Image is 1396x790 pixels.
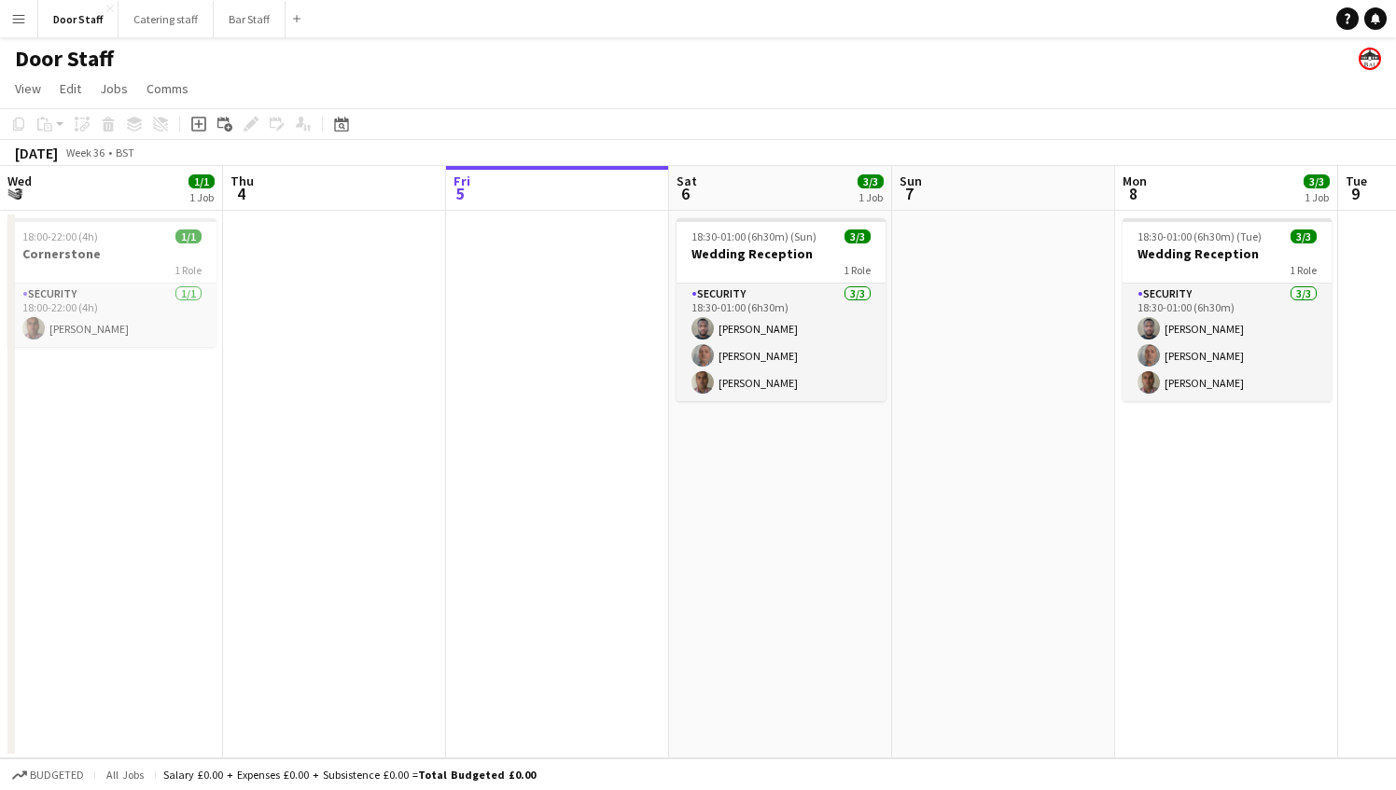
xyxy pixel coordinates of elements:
[1304,174,1330,188] span: 3/3
[163,768,536,782] div: Salary £0.00 + Expenses £0.00 + Subsistence £0.00 =
[900,173,922,189] span: Sun
[1123,173,1147,189] span: Mon
[1305,190,1329,204] div: 1 Job
[7,76,49,101] a: View
[1343,183,1367,204] span: 9
[15,144,58,162] div: [DATE]
[230,173,254,189] span: Thu
[175,229,202,243] span: 1/1
[677,245,886,262] h3: Wedding Reception
[897,183,922,204] span: 7
[7,245,216,262] h3: Cornerstone
[189,190,214,204] div: 1 Job
[677,218,886,401] app-job-card: 18:30-01:00 (6h30m) (Sun)3/3Wedding Reception1 RoleSecurity3/318:30-01:00 (6h30m)[PERSON_NAME][PE...
[1290,263,1317,277] span: 1 Role
[38,1,119,37] button: Door Staff
[691,229,817,243] span: 18:30-01:00 (6h30m) (Sun)
[9,765,87,785] button: Budgeted
[103,768,147,782] span: All jobs
[15,80,41,97] span: View
[60,80,81,97] span: Edit
[7,173,32,189] span: Wed
[214,1,286,37] button: Bar Staff
[30,769,84,782] span: Budgeted
[116,146,134,159] div: BST
[174,263,202,277] span: 1 Role
[858,174,884,188] span: 3/3
[454,173,470,189] span: Fri
[52,76,89,101] a: Edit
[92,76,135,101] a: Jobs
[119,1,214,37] button: Catering staff
[1359,48,1381,70] app-user-avatar: Beach Ballroom
[1123,245,1332,262] h3: Wedding Reception
[674,183,697,204] span: 6
[1138,229,1262,243] span: 18:30-01:00 (6h30m) (Tue)
[1120,183,1147,204] span: 8
[62,146,108,159] span: Week 36
[5,183,32,204] span: 3
[22,229,98,243] span: 18:00-22:00 (4h)
[677,173,697,189] span: Sat
[1123,284,1332,401] app-card-role: Security3/318:30-01:00 (6h30m)[PERSON_NAME][PERSON_NAME][PERSON_NAME]
[418,768,536,782] span: Total Budgeted £0.00
[859,190,883,204] div: 1 Job
[1291,229,1317,243] span: 3/3
[451,183,470,204] span: 5
[100,80,128,97] span: Jobs
[147,80,188,97] span: Comms
[188,174,215,188] span: 1/1
[677,284,886,401] app-card-role: Security3/318:30-01:00 (6h30m)[PERSON_NAME][PERSON_NAME][PERSON_NAME]
[139,76,196,101] a: Comms
[15,45,114,73] h1: Door Staff
[7,284,216,347] app-card-role: Security1/118:00-22:00 (4h)[PERSON_NAME]
[7,218,216,347] app-job-card: 18:00-22:00 (4h)1/1Cornerstone1 RoleSecurity1/118:00-22:00 (4h)[PERSON_NAME]
[844,263,871,277] span: 1 Role
[228,183,254,204] span: 4
[1346,173,1367,189] span: Tue
[845,229,871,243] span: 3/3
[1123,218,1332,401] app-job-card: 18:30-01:00 (6h30m) (Tue)3/3Wedding Reception1 RoleSecurity3/318:30-01:00 (6h30m)[PERSON_NAME][PE...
